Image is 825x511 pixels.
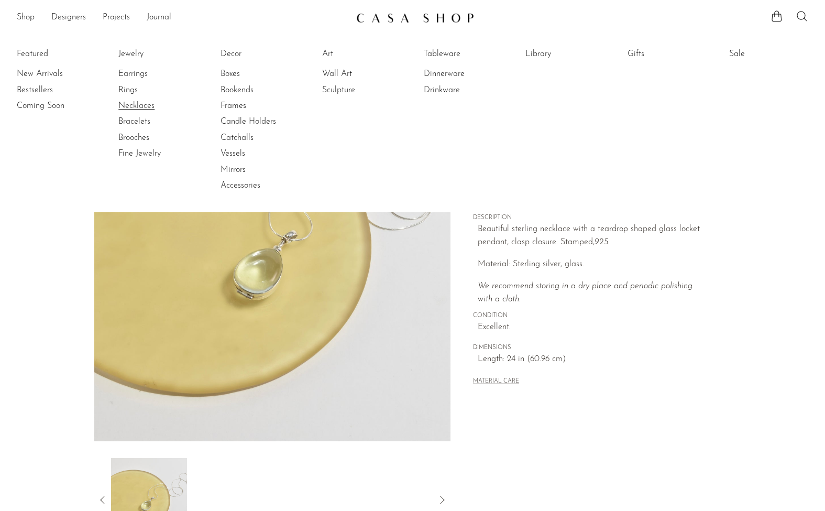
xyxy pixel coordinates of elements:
[17,11,35,25] a: Shop
[424,46,502,98] ul: Tableware
[478,321,709,334] span: Excellent.
[17,66,95,114] ul: Featured
[17,9,348,27] ul: NEW HEADER MENU
[221,148,299,159] a: Vessels
[118,48,197,60] a: Jewelry
[51,11,86,25] a: Designers
[525,48,604,60] a: Library
[322,46,401,98] ul: Art
[17,9,348,27] nav: Desktop navigation
[729,46,808,66] ul: Sale
[221,100,299,112] a: Frames
[322,84,401,96] a: Sculpture
[221,180,299,191] a: Accessories
[17,100,95,112] a: Coming Soon
[221,132,299,144] a: Catchalls
[478,223,709,249] p: Beautiful sterling necklace with a teardrop shaped glass locket pendant, clasp closure. Stamped,
[424,48,502,60] a: Tableware
[221,164,299,176] a: Mirrors
[118,84,197,96] a: Rings
[221,48,299,60] a: Decor
[94,48,451,441] img: Teardrop Glass Locket Necklace
[118,116,197,127] a: Bracelets
[628,46,706,66] ul: Gifts
[478,282,692,304] i: We recommend storing in a dry place and periodic polishing with a cloth.
[118,132,197,144] a: Brooches
[118,148,197,159] a: Fine Jewelry
[118,46,197,162] ul: Jewelry
[478,353,709,366] span: Length: 24 in (60.96 cm)
[17,68,95,80] a: New Arrivals
[473,378,519,386] button: MATERIAL CARE
[424,68,502,80] a: Dinnerware
[729,48,808,60] a: Sale
[147,11,171,25] a: Journal
[221,68,299,80] a: Boxes
[103,11,130,25] a: Projects
[473,343,709,353] span: DIMENSIONS
[628,48,706,60] a: Gifts
[322,68,401,80] a: Wall Art
[595,238,610,246] em: 925.
[322,48,401,60] a: Art
[118,68,197,80] a: Earrings
[473,311,709,321] span: CONDITION
[525,46,604,66] ul: Library
[478,258,709,271] p: Material: Sterling silver, glass.
[221,84,299,96] a: Bookends
[221,116,299,127] a: Candle Holders
[424,84,502,96] a: Drinkware
[17,84,95,96] a: Bestsellers
[118,100,197,112] a: Necklaces
[221,46,299,194] ul: Decor
[473,213,709,223] span: DESCRIPTION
